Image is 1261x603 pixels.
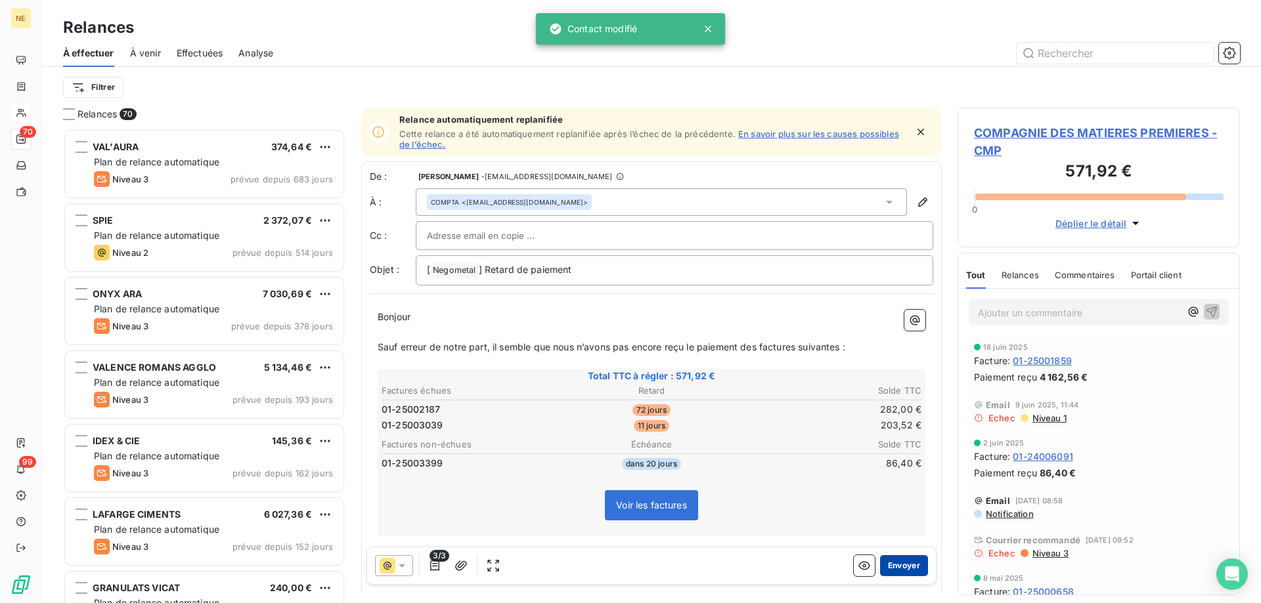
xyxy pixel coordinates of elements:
span: 4 162,56 € [1040,370,1088,384]
span: Cette relance a été automatiquement replanifiée après l’échec de la précédente. [399,129,736,139]
button: Déplier le détail [1051,216,1147,231]
th: Solde TTC [743,384,922,398]
span: 99 [19,456,36,468]
span: Déplier le détail [1055,217,1127,230]
span: Niveau 3 [112,541,148,552]
span: Relances [1002,270,1039,280]
span: 9 juin 2025, 11:44 [1015,401,1079,409]
span: [PERSON_NAME] [418,173,479,180]
label: Cc : [370,229,416,242]
span: [DATE] 08:58 [1015,497,1063,505]
span: [ [427,264,430,275]
label: À : [370,196,416,209]
span: Echec [988,548,1015,558]
span: 240,00 € [270,582,312,593]
span: Plan de relance automatique [94,156,219,167]
th: Factures non-échues [381,438,560,451]
span: Paiement reçu [974,370,1037,384]
td: 282,00 € [743,402,922,417]
span: Niveau 3 [112,174,148,184]
span: 01-25002187 [382,403,441,416]
span: GRANULATS VICAT [93,582,180,593]
span: VALENCE ROMANS AGGLO [93,362,216,373]
span: Plan de relance automatique [94,230,219,241]
span: Objet : [370,264,399,275]
span: 11 jours [634,420,669,432]
td: 01-25003399 [381,456,560,470]
span: 18 juin 2025 [983,343,1028,351]
span: À effectuer [63,47,114,60]
span: 86,40 € [1040,466,1076,480]
input: Rechercher [1017,43,1214,64]
span: Niveau 1 [1031,413,1067,423]
span: prévue depuis 162 jours [232,468,333,478]
h3: 571,92 € [974,159,1224,186]
span: - [EMAIL_ADDRESS][DOMAIN_NAME] [481,173,612,180]
span: 70 [120,108,136,120]
span: 70 [20,126,36,138]
td: 86,40 € [743,456,922,470]
span: Voir les factures [616,499,687,510]
span: SPIE [93,215,114,226]
span: 72 jours [632,404,671,416]
td: 203,52 € [743,418,922,432]
span: 8 mai 2025 [983,574,1024,582]
span: Niveau 3 [112,394,148,405]
span: Relances [77,108,117,121]
a: En savoir plus sur les causes possibles de l’échec. [399,129,899,150]
span: Echec [988,413,1015,423]
th: Échéance [562,438,741,451]
span: IDEX & CIE [93,435,141,446]
input: Adresse email en copie ... [427,226,568,245]
span: [DATE] 09:52 [1086,536,1134,544]
span: dans 20 jours [622,458,681,470]
span: 6 027,36 € [264,509,313,520]
span: Niveau 2 [112,247,148,258]
span: Bonjour [378,311,410,322]
span: 5 134,46 € [264,362,313,373]
h3: Relances [63,16,134,39]
button: Filtrer [63,77,123,98]
span: 2 juin 2025 [983,439,1025,447]
span: 2 372,07 € [263,215,313,226]
th: Factures échues [381,384,560,398]
span: 3/3 [430,550,449,562]
span: COMPAGNIE DES MATIERES PREMIERES - CMP [974,124,1224,159]
span: Niveau 3 [112,321,148,331]
button: Envoyer [880,555,928,576]
span: prévue depuis 514 jours [232,247,333,258]
span: Portail client [1131,270,1182,280]
span: Niveau 3 [1031,548,1069,558]
span: 7 030,69 € [263,288,313,299]
span: Niveau 3 [112,468,148,478]
span: Facture : [974,354,1010,367]
span: Total TTC à régler : 571,92 € [380,369,923,383]
span: Courrier recommandé [986,535,1080,545]
span: prévue depuis 378 jours [231,321,333,331]
span: 0 [972,204,977,215]
span: prévue depuis 193 jours [232,394,333,405]
img: Logo LeanPay [11,574,32,595]
a: 70 [11,129,31,150]
div: Contact modifié [549,17,637,41]
span: Notification [984,509,1034,519]
span: Plan de relance automatique [94,450,219,461]
div: grid [63,129,345,603]
span: Plan de relance automatique [94,377,219,388]
div: NE [11,8,32,29]
span: VAL'AURA [93,141,139,152]
span: Facture : [974,449,1010,463]
span: Tout [966,270,986,280]
span: Relance automatiquement replanifiée [399,114,906,125]
span: Effectuées [177,47,223,60]
span: 145,36 € [272,435,312,446]
span: Email [986,400,1010,410]
div: Open Intercom Messenger [1216,558,1248,590]
span: prévue depuis 152 jours [232,541,333,552]
span: ONYX ARA [93,288,142,299]
span: De : [370,170,416,183]
span: Facture : [974,585,1010,598]
span: 374,64 € [271,141,312,152]
span: ] Retard de paiement [479,264,572,275]
span: prévue depuis 683 jours [231,174,333,184]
